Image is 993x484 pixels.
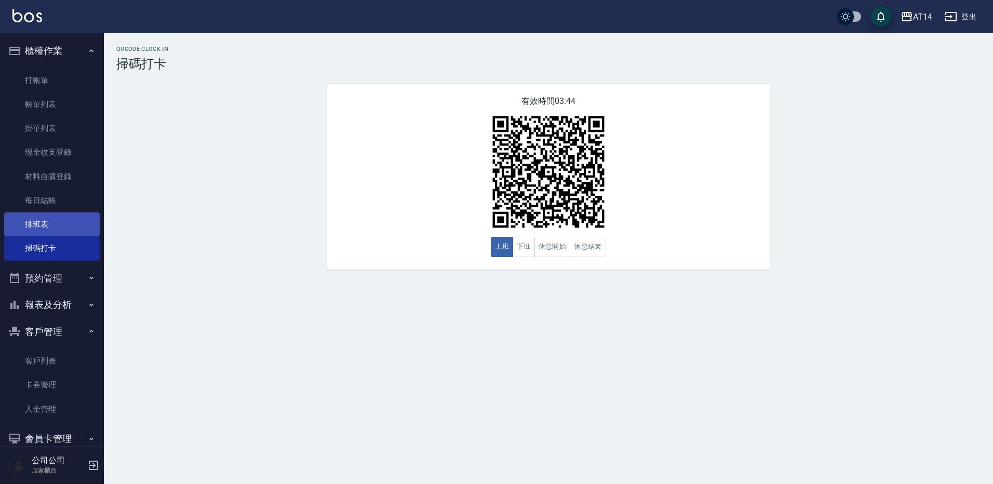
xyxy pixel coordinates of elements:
h2: QRcode Clock In [116,46,981,52]
button: 下班 [513,237,535,257]
a: 掛單列表 [4,116,100,140]
a: 每日結帳 [4,189,100,212]
button: 客戶管理 [4,318,100,345]
h3: 掃碼打卡 [116,57,981,71]
a: 客戶列表 [4,349,100,373]
button: 登出 [941,7,981,26]
img: Logo [12,9,42,22]
button: 報表及分析 [4,291,100,318]
button: save [870,6,891,27]
button: 預約管理 [4,265,100,292]
a: 打帳單 [4,69,100,92]
img: Person [8,455,29,476]
div: 有效時間 03:44 [327,84,770,270]
button: 櫃檯作業 [4,37,100,64]
h5: 公司公司 [32,455,85,466]
button: 休息結束 [570,237,606,257]
div: AT14 [913,10,932,23]
a: 現金收支登錄 [4,140,100,164]
a: 掃碼打卡 [4,236,100,260]
button: 會員卡管理 [4,425,100,452]
a: 帳單列表 [4,92,100,116]
button: 上班 [491,237,513,257]
a: 材料自購登錄 [4,165,100,189]
a: 入金管理 [4,397,100,421]
a: 卡券管理 [4,373,100,397]
a: 排班表 [4,212,100,236]
button: 休息開始 [534,237,571,257]
button: AT14 [896,6,936,28]
p: 店家櫃台 [32,466,85,475]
